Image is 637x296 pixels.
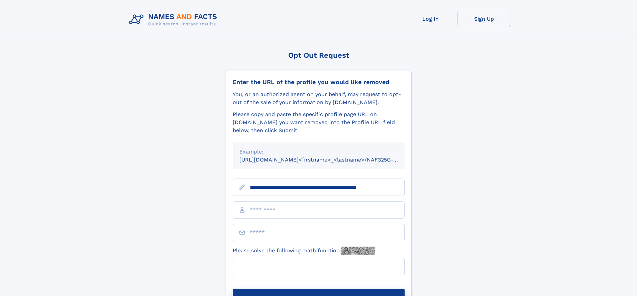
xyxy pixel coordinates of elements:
[233,247,375,255] label: Please solve the following math function:
[226,51,412,59] div: Opt Out Request
[239,148,398,156] div: Example:
[126,11,223,29] img: Logo Names and Facts
[457,11,511,27] a: Sign Up
[239,157,417,163] small: [URL][DOMAIN_NAME]<firstname>_<lastname>/NAF325G-xxxxxxxx
[233,110,405,134] div: Please copy and paste the specific profile page URL on [DOMAIN_NAME] you want removed into the Pr...
[404,11,457,27] a: Log In
[233,78,405,86] div: Enter the URL of the profile you would like removed
[233,90,405,106] div: You, or an authorized agent on your behalf, may request to opt-out of the sale of your informatio...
